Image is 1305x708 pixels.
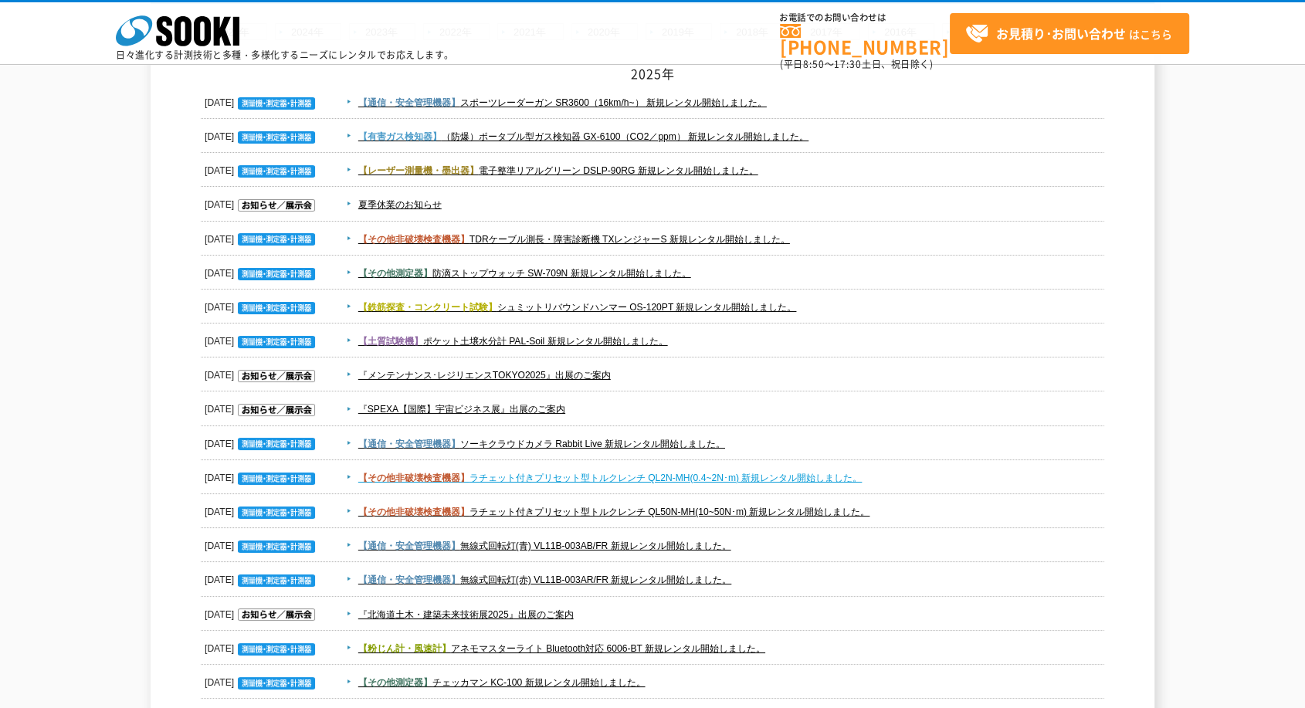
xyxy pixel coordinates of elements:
[238,506,315,519] img: 測量機・測定器・計測器
[358,404,565,415] a: 『SPEXA【国際】宇宙ビジネス展』出展のご案内
[238,165,315,178] img: 測量機・測定器・計測器
[238,97,315,110] img: 測量機・測定器・計測器
[238,370,315,382] img: お知らせ
[238,438,315,450] img: 測量機・測定器・計測器
[780,24,950,56] a: [PHONE_NUMBER]
[205,563,319,589] dt: [DATE]
[238,677,315,689] img: 測量機・測定器・計測器
[358,268,432,279] span: 【その他測定器】
[358,439,725,449] a: 【通信・安全管理機器】ソーキクラウドカメラ Rabbit Live 新規レンタル開始しました。
[358,302,497,313] span: 【鉄筋探査・コンクリート試験】
[205,256,319,283] dt: [DATE]
[201,66,1104,82] h2: 2025年
[205,427,319,453] dt: [DATE]
[358,336,423,347] span: 【土質試験機】
[205,598,319,624] dt: [DATE]
[358,506,870,517] a: 【その他非破壊検査機器】ラチェット付きプリセット型トルクレンチ QL50N-MH(10~50N･m) 新規レンタル開始しました。
[358,165,479,176] span: 【レーザー測量機・墨出器】
[358,234,469,245] span: 【その他非破壊検査機器】
[238,473,315,485] img: 測量機・測定器・計測器
[205,324,319,351] dt: [DATE]
[358,677,646,688] a: 【その他測定器】チェッカマン KC-100 新規レンタル開始しました。
[205,120,319,146] dt: [DATE]
[358,574,731,585] a: 【通信・安全管理機器】無線式回転灯(赤) VL11B-003AR/FR 新規レンタル開始しました。
[780,13,950,22] span: お電話でのお問い合わせは
[238,233,315,246] img: 測量機・測定器・計測器
[238,131,315,144] img: 測量機・測定器・計測器
[358,643,451,654] span: 【粉じん計・風速計】
[358,540,731,551] a: 【通信・安全管理機器】無線式回転灯(青) VL11B-003AB/FR 新規レンタル開始しました。
[116,50,454,59] p: 日々進化する計測技術と多種・多様化するニーズにレンタルでお応えします。
[205,154,319,180] dt: [DATE]
[358,473,862,483] a: 【その他非破壊検査機器】ラチェット付きプリセット型トルクレンチ QL2N-MH(0.4~2N･m) 新規レンタル開始しました。
[238,643,315,655] img: 測量機・測定器・計測器
[358,131,808,142] a: 【有害ガス検知器】（防爆）ポータブル型ガス検知器 GX-6100（CO2／ppm） 新規レンタル開始しました。
[238,336,315,348] img: 測量機・測定器・計測器
[205,86,319,112] dt: [DATE]
[834,57,862,71] span: 17:30
[205,222,319,249] dt: [DATE]
[205,461,319,487] dt: [DATE]
[358,268,691,279] a: 【その他測定器】防滴ストップウォッチ SW-709N 新規レンタル開始しました。
[965,22,1172,46] span: はこちら
[950,13,1189,54] a: お見積り･お問い合わせはこちら
[358,506,469,517] span: 【その他非破壊検査機器】
[358,131,442,142] span: 【有害ガス検知器】
[358,97,767,108] a: 【通信・安全管理機器】スポーツレーダーガン SR3600（16km/h~） 新規レンタル開始しました。
[780,57,933,71] span: (平日 ～ 土日、祝日除く)
[803,57,825,71] span: 8:50
[358,234,790,245] a: 【その他非破壊検査機器】TDRケーブル測長・障害診断機 TXレンジャーS 新規レンタル開始しました。
[238,608,315,621] img: お知らせ
[238,574,315,587] img: 測量機・測定器・計測器
[238,302,315,314] img: 測量機・測定器・計測器
[358,540,460,551] span: 【通信・安全管理機器】
[358,97,460,108] span: 【通信・安全管理機器】
[238,404,315,416] img: お知らせ
[358,643,765,654] a: 【粉じん計・風速計】アネモマスターライト Bluetooth対応 6006-BT 新規レンタル開始しました。
[358,439,460,449] span: 【通信・安全管理機器】
[205,358,319,384] dt: [DATE]
[238,540,315,553] img: 測量機・測定器・計測器
[358,609,574,620] a: 『北海道土木・建築未来技術展2025』出展のご案内
[205,290,319,317] dt: [DATE]
[238,199,315,212] img: お知らせ
[358,336,668,347] a: 【土質試験機】ポケット土壌水分計 PAL-Soil 新規レンタル開始しました。
[205,632,319,658] dt: [DATE]
[358,199,442,210] a: 夏季休業のお知らせ
[205,392,319,418] dt: [DATE]
[205,495,319,521] dt: [DATE]
[358,165,758,176] a: 【レーザー測量機・墨出器】電子整準リアルグリーン DSLP-90RG 新規レンタル開始しました。
[238,268,315,280] img: 測量機・測定器・計測器
[996,24,1126,42] strong: お見積り･お問い合わせ
[358,302,797,313] a: 【鉄筋探査・コンクリート試験】シュミットリバウンドハンマー OS-120PT 新規レンタル開始しました。
[205,188,319,214] dt: [DATE]
[358,473,469,483] span: 【その他非破壊検査機器】
[358,370,611,381] a: 『メンテンナンス･レジリエンスTOKYO2025』出展のご案内
[358,574,460,585] span: 【通信・安全管理機器】
[358,677,432,688] span: 【その他測定器】
[205,529,319,555] dt: [DATE]
[205,666,319,692] dt: [DATE]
